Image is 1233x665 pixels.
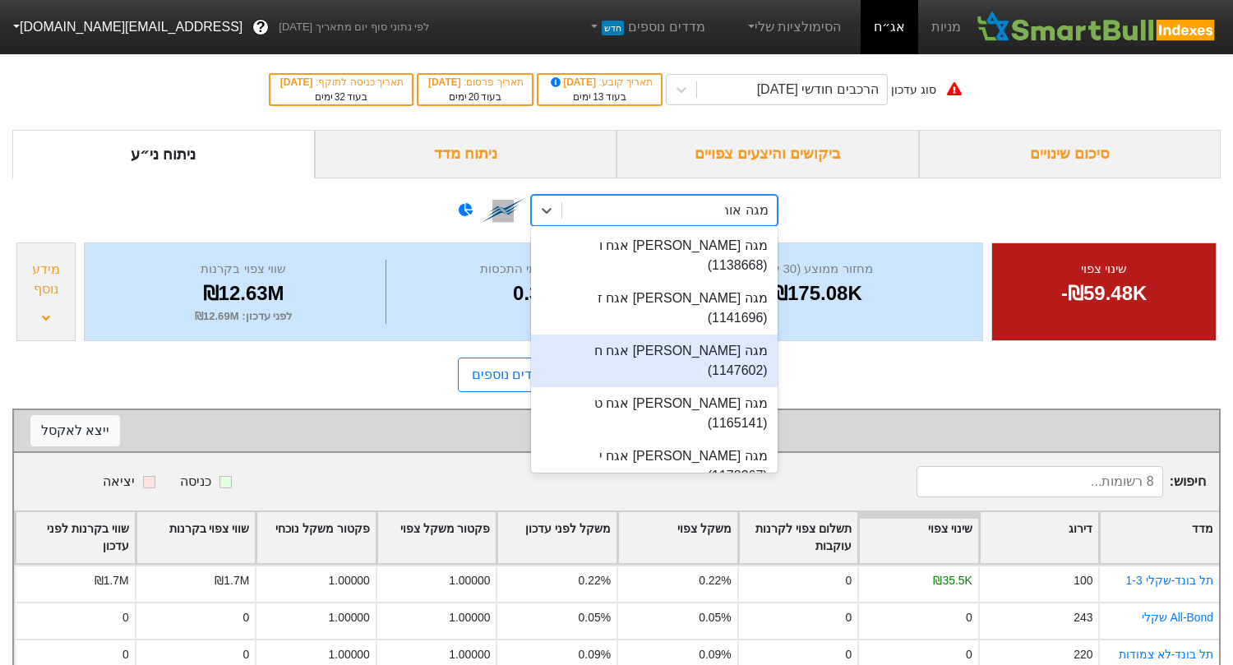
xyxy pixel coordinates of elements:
div: 1.00000 [449,646,490,663]
div: תאריך פרסום : [427,75,524,90]
div: 0.09% [699,646,731,663]
span: [DATE] [548,76,599,88]
div: סיכום שינויים [919,130,1221,178]
div: 0 [966,646,972,663]
div: Toggle SortBy [497,512,616,563]
div: 100 [1074,572,1092,589]
span: ? [256,16,266,39]
div: 0 [243,609,250,626]
div: 1.00000 [449,572,490,589]
div: 0.05% [699,609,731,626]
div: סוג עדכון [891,81,936,99]
div: 0.22% [579,572,611,589]
div: 0 [966,609,972,626]
div: 0 [845,609,852,626]
div: תאריך קובע : [547,75,653,90]
div: כניסה [180,472,211,492]
div: שווי צפוי בקרנות [105,260,381,279]
div: ₪1.7M [215,572,249,589]
span: [DATE] [280,76,316,88]
div: 0 [845,646,852,663]
a: מדדים נוספיםחדש [581,11,712,44]
div: Toggle SortBy [859,512,978,563]
div: 0.05% [579,609,611,626]
span: חיפוש : [917,466,1206,497]
a: תל בונד-לא צמודות [1119,648,1213,661]
div: Toggle SortBy [618,512,737,563]
div: הרכבים חודשי [DATE] [757,80,879,99]
div: ₪175.08K [672,279,962,308]
div: 1.00000 [449,609,490,626]
div: ניתוח מדד [315,130,617,178]
div: 1.00000 [329,572,370,589]
div: מגה [PERSON_NAME] אגח י (1178367) [531,440,778,492]
div: Toggle SortBy [136,512,256,563]
div: מגה [PERSON_NAME] אגח ח (1147602) [531,335,778,387]
div: -₪59.48K [1013,279,1195,308]
div: 0 [122,646,129,663]
input: 8 רשומות... [917,466,1163,497]
div: יציאה [103,472,135,492]
div: 243 [1074,609,1092,626]
div: מספר ימי התכסות [390,260,663,279]
a: תנאי כניסה למדדים נוספים [458,358,635,392]
div: Toggle SortBy [256,512,376,563]
div: בעוד ימים [427,90,524,104]
div: שינוי צפוי לפי מדד [30,418,1203,443]
div: ₪12.63M [105,279,381,308]
div: מגה [PERSON_NAME] אגח ט (1165141) [531,387,778,440]
span: לפי נתוני סוף יום מתאריך [DATE] [279,19,429,35]
div: ניתוח ני״ע [12,130,315,178]
div: 0.22% [699,572,731,589]
span: 13 [593,91,603,103]
div: ביקושים והיצעים צפויים [616,130,919,178]
div: Toggle SortBy [16,512,135,563]
div: ₪1.7M [95,572,129,589]
div: 1.00000 [329,609,370,626]
div: 0.3 [390,279,663,308]
div: 0 [243,646,250,663]
div: Toggle SortBy [377,512,496,563]
div: בעוד ימים [547,90,653,104]
div: ₪35.5K [933,572,972,589]
div: לפני עדכון : ₪12.69M [105,308,381,325]
div: 0 [845,572,852,589]
div: Toggle SortBy [980,512,1099,563]
div: מחזור ממוצע (30 יום) [672,260,962,279]
div: מגה [PERSON_NAME] אגח ו (1138668) [531,229,778,282]
span: [DATE] [428,76,464,88]
a: הסימולציות שלי [738,11,848,44]
div: 0.09% [579,646,611,663]
div: מידע נוסף [21,260,71,299]
div: 1.00000 [329,646,370,663]
div: 220 [1074,646,1092,663]
div: שינוי צפוי [1013,260,1195,279]
div: תאריך כניסה לתוקף : [279,75,404,90]
span: 20 [469,91,479,103]
button: ייצא לאקסל [30,415,120,446]
a: All-Bond שקלי [1142,611,1213,624]
a: תל בונד-שקלי 1-3 [1126,574,1213,587]
div: Toggle SortBy [739,512,858,563]
span: 32 [335,91,345,103]
img: tase link [482,189,524,232]
div: 0 [122,609,129,626]
span: חדש [602,21,624,35]
div: בעוד ימים [279,90,404,104]
div: Toggle SortBy [1100,512,1219,563]
div: מגה [PERSON_NAME] אגח ז (1141696) [531,282,778,335]
img: SmartBull [974,11,1220,44]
